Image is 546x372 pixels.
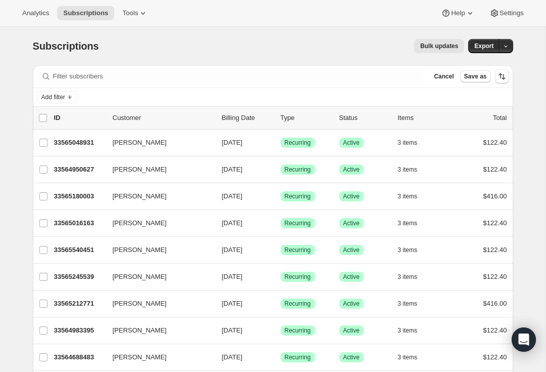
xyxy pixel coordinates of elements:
[468,39,499,53] button: Export
[54,297,507,311] div: 33565212771[PERSON_NAME][DATE]SuccessRecurringSuccessActive3 items$416.00
[54,272,105,282] p: 33565245539
[107,242,208,258] button: [PERSON_NAME]
[113,352,167,362] span: [PERSON_NAME]
[460,70,491,82] button: Save as
[464,72,487,80] span: Save as
[54,164,105,175] p: 33564950627
[54,325,105,336] p: 33564983395
[281,113,331,123] div: Type
[285,326,311,335] span: Recurring
[107,322,208,339] button: [PERSON_NAME]
[483,273,507,280] span: $122.40
[343,300,360,308] span: Active
[420,42,458,50] span: Bulk updates
[398,243,429,257] button: 3 items
[285,166,311,174] span: Recurring
[107,161,208,178] button: [PERSON_NAME]
[512,327,536,352] div: Open Intercom Messenger
[435,6,481,20] button: Help
[54,243,507,257] div: 33565540451[PERSON_NAME][DATE]SuccessRecurringSuccessActive3 items$122.40
[113,218,167,228] span: [PERSON_NAME]
[54,270,507,284] div: 33565245539[PERSON_NAME][DATE]SuccessRecurringSuccessActive3 items$122.40
[54,136,507,150] div: 33565048931[PERSON_NAME][DATE]SuccessRecurringSuccessActive3 items$122.40
[107,135,208,151] button: [PERSON_NAME]
[54,113,105,123] p: ID
[54,323,507,338] div: 33564983395[PERSON_NAME][DATE]SuccessRecurringSuccessActive3 items$122.40
[22,9,49,17] span: Analytics
[343,139,360,147] span: Active
[54,350,507,364] div: 33564688483[PERSON_NAME][DATE]SuccessRecurringSuccessActive3 items$122.40
[499,9,524,17] span: Settings
[16,6,55,20] button: Analytics
[285,192,311,200] span: Recurring
[430,70,458,82] button: Cancel
[33,40,99,52] span: Subscriptions
[483,139,507,146] span: $122.40
[285,300,311,308] span: Recurring
[339,113,390,123] p: Status
[285,273,311,281] span: Recurring
[222,353,243,361] span: [DATE]
[113,113,214,123] p: Customer
[343,246,360,254] span: Active
[107,215,208,231] button: [PERSON_NAME]
[343,273,360,281] span: Active
[285,139,311,147] span: Recurring
[222,246,243,254] span: [DATE]
[398,297,429,311] button: 3 items
[398,166,418,174] span: 3 items
[495,69,509,84] button: Sort the results
[398,192,418,200] span: 3 items
[107,188,208,204] button: [PERSON_NAME]
[113,191,167,201] span: [PERSON_NAME]
[113,245,167,255] span: [PERSON_NAME]
[116,6,154,20] button: Tools
[398,273,418,281] span: 3 items
[343,166,360,174] span: Active
[343,219,360,227] span: Active
[398,189,429,203] button: 3 items
[113,138,167,148] span: [PERSON_NAME]
[53,69,424,84] input: Filter subscribers
[54,218,105,228] p: 33565016163
[285,219,311,227] span: Recurring
[398,350,429,364] button: 3 items
[451,9,465,17] span: Help
[37,91,77,103] button: Add filter
[343,326,360,335] span: Active
[483,246,507,254] span: $122.40
[398,353,418,361] span: 3 items
[54,191,105,201] p: 33565180003
[398,219,418,227] span: 3 items
[54,113,507,123] div: IDCustomerBilling DateTypeStatusItemsTotal
[222,192,243,200] span: [DATE]
[493,113,507,123] p: Total
[398,323,429,338] button: 3 items
[222,326,243,334] span: [DATE]
[107,269,208,285] button: [PERSON_NAME]
[107,349,208,365] button: [PERSON_NAME]
[113,299,167,309] span: [PERSON_NAME]
[483,6,530,20] button: Settings
[54,189,507,203] div: 33565180003[PERSON_NAME][DATE]SuccessRecurringSuccessActive3 items$416.00
[483,353,507,361] span: $122.40
[398,270,429,284] button: 3 items
[222,219,243,227] span: [DATE]
[54,352,105,362] p: 33564688483
[113,164,167,175] span: [PERSON_NAME]
[483,326,507,334] span: $122.40
[222,113,272,123] p: Billing Date
[483,192,507,200] span: $416.00
[54,216,507,230] div: 33565016163[PERSON_NAME][DATE]SuccessRecurringSuccessActive3 items$122.40
[483,166,507,173] span: $122.40
[57,6,114,20] button: Subscriptions
[398,113,448,123] div: Items
[113,272,167,282] span: [PERSON_NAME]
[41,93,65,101] span: Add filter
[398,216,429,230] button: 3 items
[113,325,167,336] span: [PERSON_NAME]
[222,166,243,173] span: [DATE]
[222,139,243,146] span: [DATE]
[343,192,360,200] span: Active
[398,162,429,177] button: 3 items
